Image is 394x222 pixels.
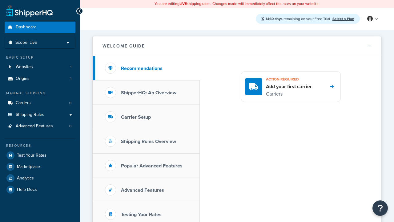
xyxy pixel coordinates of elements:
[5,97,75,109] a: Carriers0
[70,76,71,81] span: 1
[5,73,75,84] a: Origins1
[5,143,75,148] div: Resources
[179,1,187,6] b: LIVE
[5,61,75,73] a: Websites1
[69,124,71,129] span: 0
[332,16,354,22] a: Select a Plan
[16,112,44,117] span: Shipping Rules
[17,153,46,158] span: Test Your Rates
[121,114,151,120] h3: Carrier Setup
[16,76,30,81] span: Origins
[17,187,37,192] span: Help Docs
[5,121,75,132] a: Advanced Features0
[16,101,31,106] span: Carriers
[121,139,176,144] h3: Shipping Rules Overview
[69,101,71,106] span: 0
[266,16,283,22] strong: 1460 days
[121,90,176,96] h3: ShipperHQ: An Overview
[266,83,312,90] h4: Add your first carrier
[5,109,75,121] a: Shipping Rules
[93,36,381,56] button: Welcome Guide
[16,25,37,30] span: Dashboard
[70,64,71,70] span: 1
[121,66,163,71] h3: Recommendations
[5,150,75,161] a: Test Your Rates
[372,200,388,216] button: Open Resource Center
[15,40,37,45] span: Scope: Live
[17,176,34,181] span: Analytics
[5,184,75,195] a: Help Docs
[5,61,75,73] li: Websites
[266,90,312,98] p: Carriers
[16,64,33,70] span: Websites
[5,55,75,60] div: Basic Setup
[121,163,183,169] h3: Popular Advanced Features
[5,121,75,132] li: Advanced Features
[5,22,75,33] a: Dashboard
[5,91,75,96] div: Manage Shipping
[266,75,312,83] h3: Action required
[5,161,75,172] a: Marketplace
[17,164,40,170] span: Marketplace
[121,212,162,217] h3: Testing Your Rates
[16,124,53,129] span: Advanced Features
[5,173,75,184] a: Analytics
[5,97,75,109] li: Carriers
[5,73,75,84] li: Origins
[121,187,164,193] h3: Advanced Features
[266,16,331,22] span: remaining on your Free Trial
[103,44,145,48] h2: Welcome Guide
